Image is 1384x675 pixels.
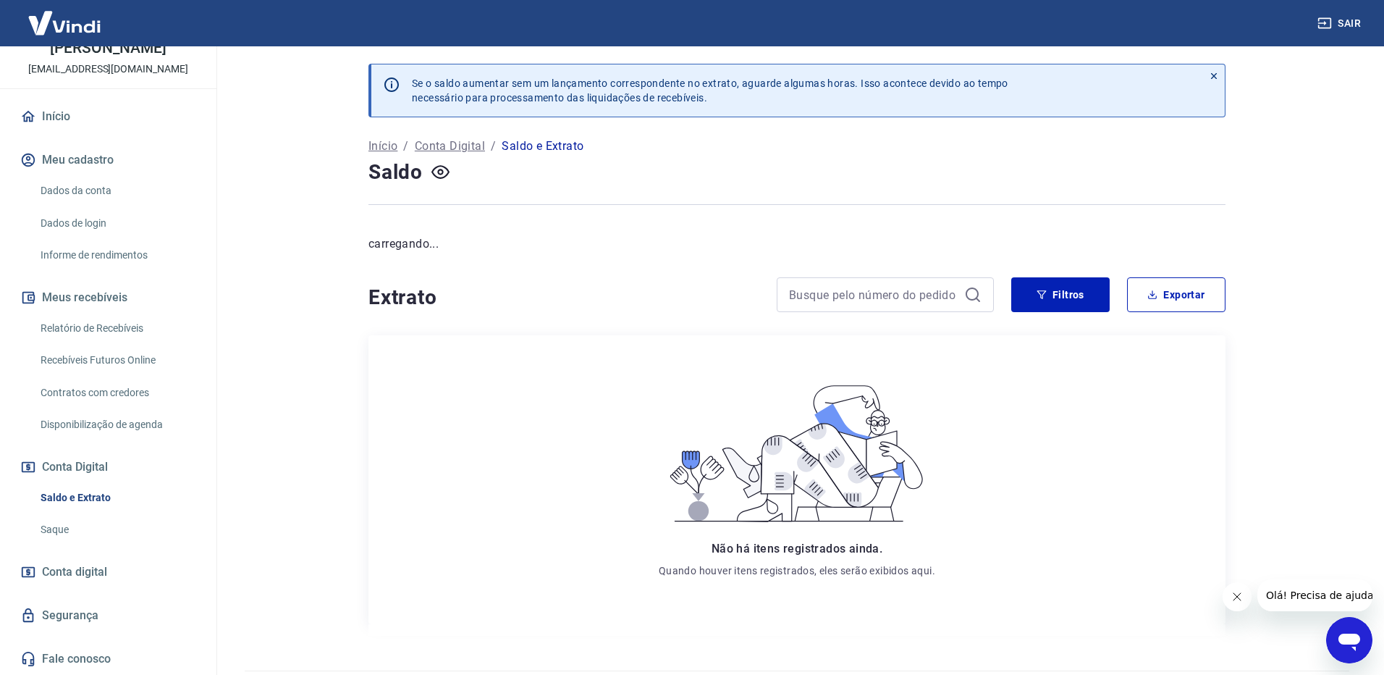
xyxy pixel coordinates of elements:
p: carregando... [368,235,1225,253]
button: Conta Digital [17,451,199,483]
button: Sair [1315,10,1367,37]
a: Conta digital [17,556,199,588]
a: Início [368,138,397,155]
h4: Saldo [368,158,423,187]
p: [PERSON_NAME] [50,41,166,56]
a: Dados de login [35,209,199,238]
a: Conta Digital [415,138,485,155]
p: Saldo e Extrato [502,138,583,155]
button: Exportar [1127,277,1225,312]
p: / [491,138,496,155]
img: Vindi [17,1,111,45]
p: [EMAIL_ADDRESS][DOMAIN_NAME] [28,62,188,77]
a: Recebíveis Futuros Online [35,345,199,375]
iframe: Fechar mensagem [1223,582,1252,611]
span: Não há itens registrados ainda. [712,542,882,555]
button: Meus recebíveis [17,282,199,314]
iframe: Mensagem da empresa [1257,579,1372,611]
button: Meu cadastro [17,144,199,176]
a: Contratos com credores [35,378,199,408]
h4: Extrato [368,283,759,312]
a: Início [17,101,199,133]
p: Se o saldo aumentar sem um lançamento correspondente no extrato, aguarde algumas horas. Isso acon... [412,76,1008,105]
a: Informe de rendimentos [35,240,199,270]
button: Filtros [1011,277,1110,312]
a: Segurança [17,600,199,632]
input: Busque pelo número do pedido [789,284,958,306]
a: Relatório de Recebíveis [35,314,199,343]
a: Saque [35,515,199,545]
p: Quando houver itens registrados, eles serão exibidos aqui. [659,563,935,578]
iframe: Botão para abrir a janela de mensagens [1326,617,1372,663]
span: Conta digital [42,562,107,582]
span: Olá! Precisa de ajuda? [9,10,122,22]
a: Fale conosco [17,643,199,675]
a: Dados da conta [35,176,199,206]
p: / [403,138,408,155]
a: Saldo e Extrato [35,483,199,513]
a: Disponibilização de agenda [35,410,199,440]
